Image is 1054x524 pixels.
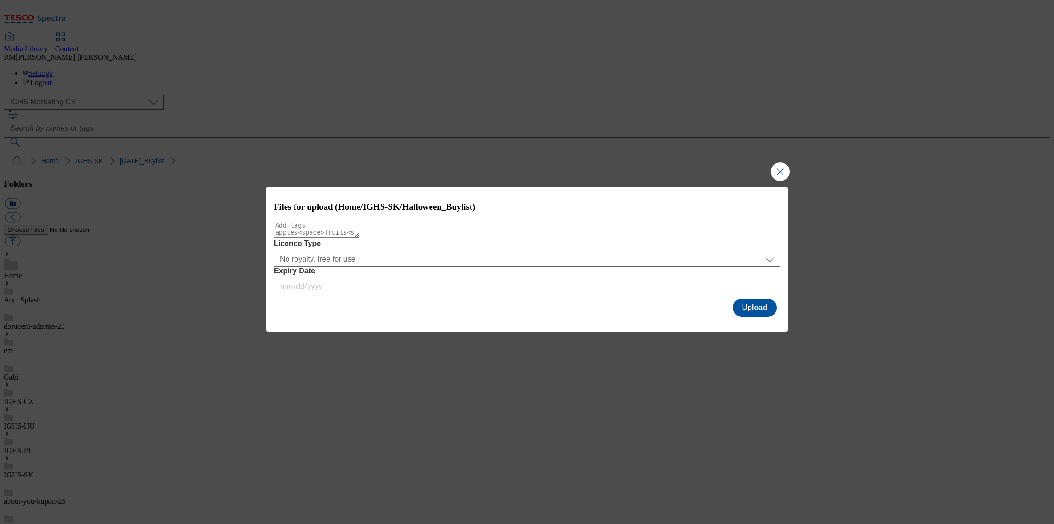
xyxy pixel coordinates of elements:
[266,187,788,332] div: Modal
[771,162,790,181] button: Close Modal
[733,299,777,317] button: Upload
[274,239,780,248] label: Licence Type
[274,202,780,212] h3: Files for upload (Home/IGHS-SK/Halloween_Buylist)
[274,267,780,275] label: Expiry Date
